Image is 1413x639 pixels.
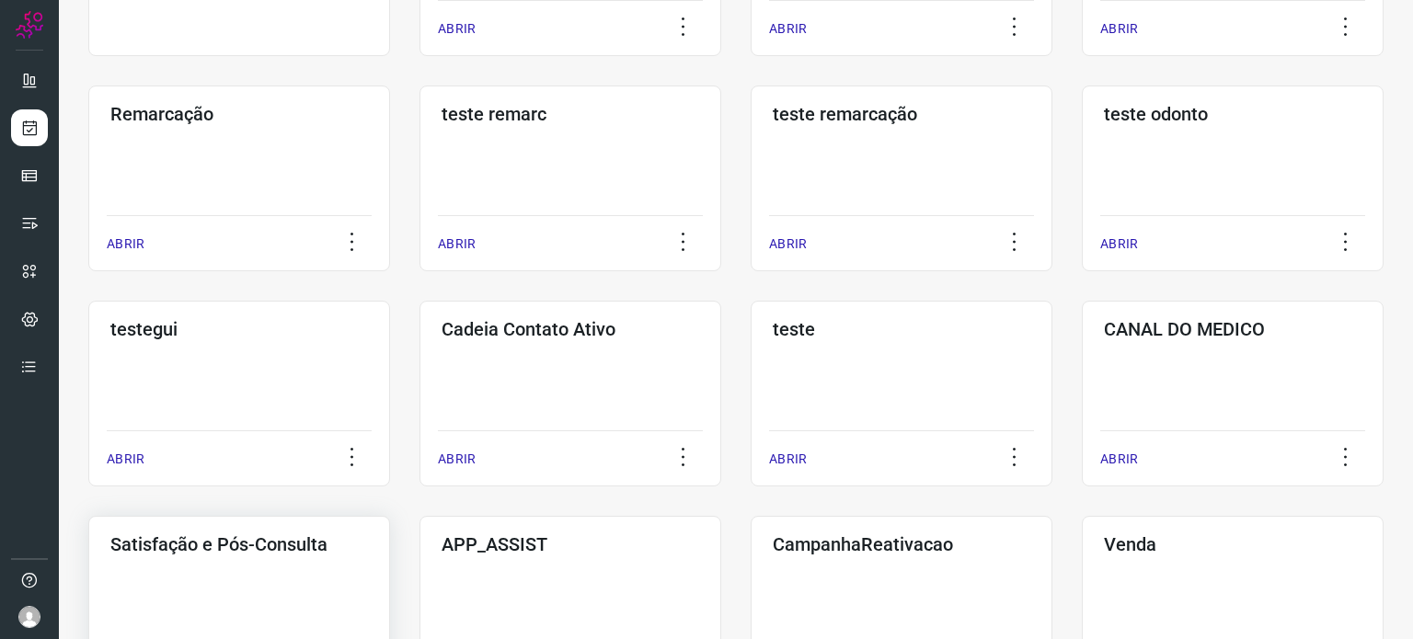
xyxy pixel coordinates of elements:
img: Logo [16,11,43,39]
h3: Cadeia Contato Ativo [442,318,699,340]
p: ABRIR [438,234,476,254]
img: avatar-user-boy.jpg [18,606,40,628]
h3: CANAL DO MEDICO [1104,318,1361,340]
h3: APP_ASSIST [442,533,699,555]
h3: teste remarcação [773,103,1030,125]
p: ABRIR [438,450,476,469]
h3: teste odonto [1104,103,1361,125]
h3: testegui [110,318,368,340]
p: ABRIR [1100,19,1138,39]
p: ABRIR [438,19,476,39]
h3: teste remarc [442,103,699,125]
p: ABRIR [769,19,807,39]
p: ABRIR [1100,234,1138,254]
p: ABRIR [1100,450,1138,469]
p: ABRIR [769,450,807,469]
h3: Remarcação [110,103,368,125]
h3: Satisfação e Pós-Consulta [110,533,368,555]
p: ABRIR [769,234,807,254]
h3: Venda [1104,533,1361,555]
h3: teste [773,318,1030,340]
p: ABRIR [107,450,144,469]
p: ABRIR [107,234,144,254]
h3: CampanhaReativacao [773,533,1030,555]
